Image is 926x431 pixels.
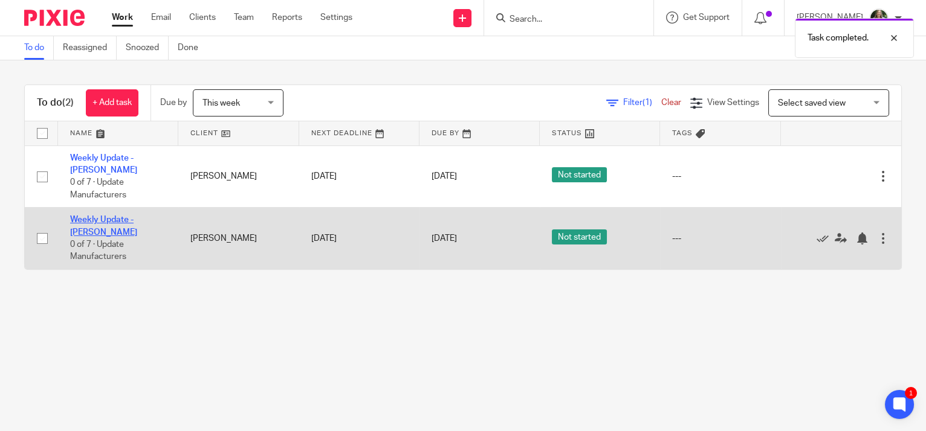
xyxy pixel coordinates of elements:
[869,8,889,28] img: Robynn%20Maedl%20-%202025.JPG
[178,208,299,269] td: [PERSON_NAME]
[70,154,137,174] a: Weekly Update - [PERSON_NAME]
[552,167,607,182] span: Not started
[151,11,171,24] a: Email
[70,215,137,236] a: Weekly Update - [PERSON_NAME]
[432,172,457,180] span: [DATE]
[623,98,661,107] span: Filter
[817,232,835,244] a: Mark as done
[432,234,457,243] span: [DATE]
[643,98,652,107] span: (1)
[24,36,54,60] a: To do
[808,32,869,44] p: Task completed.
[234,11,254,24] a: Team
[178,36,207,60] a: Done
[672,232,768,244] div: ---
[160,97,187,109] p: Due by
[62,98,74,107] span: (2)
[672,130,693,136] span: Tags
[24,10,85,26] img: Pixie
[905,387,917,399] div: 1
[37,97,74,109] h1: To do
[86,89,138,117] a: + Add task
[320,11,352,24] a: Settings
[126,36,169,60] a: Snoozed
[178,145,299,208] td: [PERSON_NAME]
[552,229,607,244] span: Not started
[778,99,846,107] span: Select saved view
[70,240,126,261] span: 0 of 7 · Update Manufacturers
[63,36,117,60] a: Reassigned
[202,99,240,107] span: This week
[112,11,133,24] a: Work
[70,178,126,199] span: 0 of 7 · Update Manufacturers
[672,170,768,182] div: ---
[189,11,216,24] a: Clients
[299,145,419,208] td: [DATE]
[707,98,759,107] span: View Settings
[661,98,681,107] a: Clear
[299,208,419,269] td: [DATE]
[272,11,302,24] a: Reports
